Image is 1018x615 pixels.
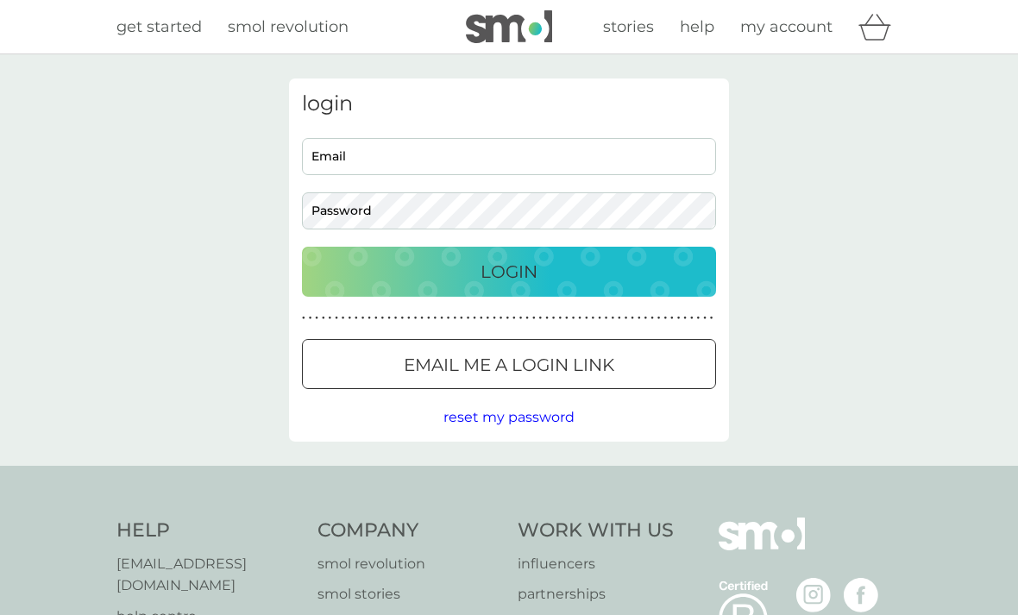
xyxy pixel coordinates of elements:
img: smol [466,10,552,43]
p: ● [558,314,562,323]
p: ● [663,314,667,323]
p: ● [387,314,391,323]
p: ● [420,314,424,323]
a: influencers [518,553,674,575]
p: ● [519,314,523,323]
h3: login [302,91,716,116]
p: ● [703,314,707,323]
p: ● [690,314,694,323]
p: ● [598,314,601,323]
p: ● [650,314,654,323]
p: ● [400,314,404,323]
p: ● [539,314,543,323]
a: smol stories [317,583,501,606]
span: help [680,17,714,36]
p: ● [710,314,713,323]
button: reset my password [443,406,575,429]
p: ● [315,314,318,323]
p: ● [552,314,556,323]
p: ● [545,314,549,323]
p: ● [670,314,674,323]
p: ● [487,314,490,323]
p: ● [683,314,687,323]
p: ● [631,314,634,323]
p: Email me a login link [404,351,614,379]
p: ● [348,314,351,323]
p: ● [355,314,358,323]
p: ● [565,314,569,323]
p: ● [572,314,575,323]
p: ● [585,314,588,323]
p: ● [342,314,345,323]
span: reset my password [443,409,575,425]
a: smol revolution [228,15,349,40]
a: help [680,15,714,40]
img: smol [719,518,805,576]
span: stories [603,17,654,36]
p: ● [605,314,608,323]
p: ● [302,314,305,323]
p: ● [677,314,681,323]
span: my account [740,17,833,36]
p: ● [361,314,365,323]
p: ● [374,314,378,323]
p: ● [480,314,483,323]
p: ● [512,314,516,323]
p: ● [447,314,450,323]
a: get started [116,15,202,40]
p: ● [644,314,648,323]
button: Email me a login link [302,339,716,389]
p: ● [578,314,581,323]
a: [EMAIL_ADDRESS][DOMAIN_NAME] [116,553,300,597]
h4: Company [317,518,501,544]
p: ● [381,314,385,323]
a: my account [740,15,833,40]
p: ● [368,314,371,323]
p: ● [657,314,661,323]
p: ● [329,314,332,323]
img: visit the smol Facebook page [844,578,878,612]
p: ● [453,314,456,323]
p: ● [414,314,418,323]
a: stories [603,15,654,40]
p: ● [473,314,476,323]
p: ● [592,314,595,323]
a: smol revolution [317,553,501,575]
h4: Work With Us [518,518,674,544]
img: visit the smol Instagram page [796,578,831,612]
p: ● [506,314,509,323]
p: ● [434,314,437,323]
button: Login [302,247,716,297]
p: ● [467,314,470,323]
p: ● [697,314,701,323]
p: ● [322,314,325,323]
p: ● [618,314,621,323]
p: ● [625,314,628,323]
p: ● [611,314,614,323]
div: basket [858,9,902,44]
p: ● [309,314,312,323]
p: ● [493,314,496,323]
p: ● [427,314,430,323]
p: ● [460,314,463,323]
p: ● [407,314,411,323]
p: ● [532,314,536,323]
p: ● [335,314,338,323]
span: get started [116,17,202,36]
p: ● [500,314,503,323]
a: partnerships [518,583,674,606]
h4: Help [116,518,300,544]
p: ● [525,314,529,323]
p: Login [481,258,537,286]
p: ● [638,314,641,323]
span: smol revolution [228,17,349,36]
p: ● [440,314,443,323]
p: ● [394,314,398,323]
